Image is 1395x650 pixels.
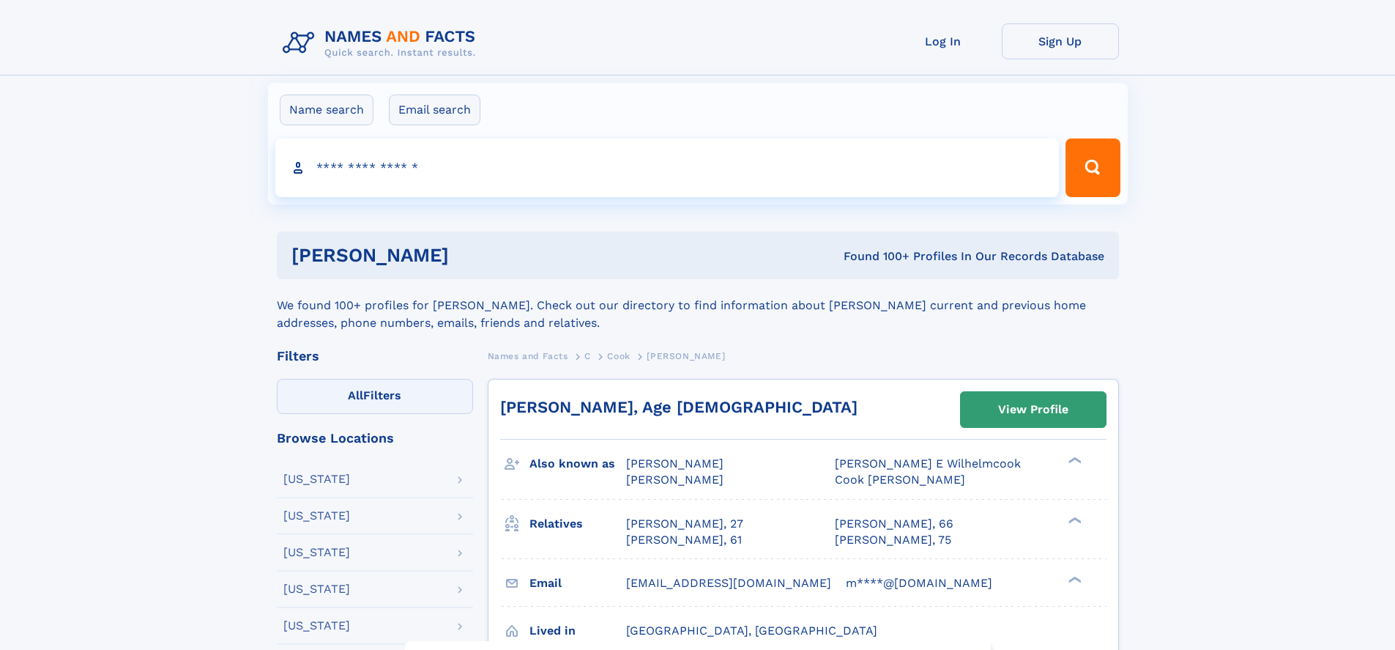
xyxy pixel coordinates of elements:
div: Filters [277,350,473,363]
span: [GEOGRAPHIC_DATA], [GEOGRAPHIC_DATA] [626,624,877,638]
div: We found 100+ profiles for [PERSON_NAME]. Check out our directory to find information about [PERS... [277,279,1119,332]
span: [PERSON_NAME] [626,457,723,470]
input: search input [275,139,1060,197]
span: [PERSON_NAME] [626,473,723,487]
a: [PERSON_NAME], 66 [835,516,953,532]
label: Name search [280,95,373,125]
label: Email search [389,95,480,125]
a: [PERSON_NAME], 61 [626,532,742,548]
button: Search Button [1065,139,1120,197]
div: Browse Locations [277,432,473,445]
a: View Profile [961,392,1106,427]
a: Log In [885,23,1002,59]
img: Logo Names and Facts [277,23,488,63]
div: ❯ [1065,575,1082,584]
a: Names and Facts [488,347,568,365]
h1: [PERSON_NAME] [291,246,647,265]
div: Found 100+ Profiles In Our Records Database [646,248,1104,265]
div: ❯ [1065,515,1082,525]
h3: Also known as [529,451,626,476]
div: [US_STATE] [283,473,350,485]
a: C [584,347,591,365]
div: [US_STATE] [283,547,350,558]
h3: Relatives [529,511,626,536]
div: ❯ [1065,456,1082,465]
div: [US_STATE] [283,583,350,595]
span: [PERSON_NAME] E Wilhelmcook [835,457,1021,470]
div: View Profile [998,393,1068,426]
a: Sign Up [1002,23,1119,59]
span: [EMAIL_ADDRESS][DOMAIN_NAME] [626,576,831,590]
div: [US_STATE] [283,510,350,522]
span: [PERSON_NAME] [647,351,725,361]
span: Cook [PERSON_NAME] [835,473,965,487]
div: [US_STATE] [283,620,350,632]
h3: Lived in [529,618,626,643]
span: Cook [607,351,630,361]
label: Filters [277,379,473,414]
a: Cook [607,347,630,365]
a: [PERSON_NAME], 75 [835,532,951,548]
span: C [584,351,591,361]
a: [PERSON_NAME], Age [DEMOGRAPHIC_DATA] [500,398,858,416]
h3: Email [529,571,626,596]
span: All [348,388,363,402]
a: [PERSON_NAME], 27 [626,516,743,532]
